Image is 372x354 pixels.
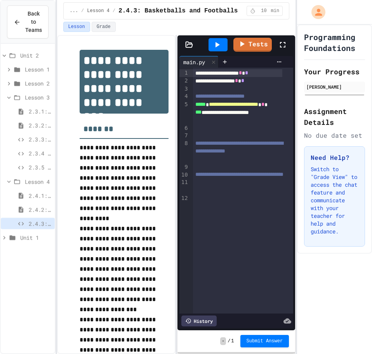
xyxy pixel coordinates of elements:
div: main.py [179,56,219,68]
h2: Assignment Details [304,106,365,128]
div: 11 [179,179,189,195]
div: 8 [179,140,189,163]
span: 10 [258,8,270,14]
div: My Account [303,3,327,21]
h2: Your Progress [304,66,365,77]
span: 2.4.1: String Operators [29,191,52,200]
span: 2.3.2: Review - Mathematical Operators [29,121,52,130]
a: Tests [233,38,272,52]
span: Unit 2 [20,51,52,60]
button: Grade [92,22,116,32]
button: Lesson [63,22,90,32]
span: / [81,8,84,14]
p: Switch to "Grade View" to access the chat feature and communicate with your teacher for help and ... [311,165,358,235]
button: Submit Answer [240,335,289,347]
span: Lesson 2 [25,79,52,88]
div: [PERSON_NAME] [306,83,363,90]
span: 2.3.5 🧠 Independent Practice [29,163,52,172]
div: 4 [179,93,189,100]
span: Unit 1 [20,233,52,242]
span: ... [70,8,78,14]
div: 2 [179,77,189,85]
div: No due date set [304,131,365,140]
span: 2.4.2: Review - String Operators [29,205,52,214]
div: 10 [179,171,189,179]
button: Back to Teams [7,5,49,39]
h3: Need Help? [311,153,358,162]
div: main.py [179,58,209,66]
div: 3 [179,85,189,93]
span: 2.3.4 - Guided Practice - Mathematical Operators in Python [29,149,52,158]
div: 5 [179,101,189,124]
div: History [181,315,217,326]
span: 2.3.1: Mathematical Operators [29,107,52,116]
span: Submit Answer [247,338,283,344]
div: 9 [179,163,189,171]
div: 7 [179,132,189,140]
span: Lesson 4 [87,8,110,14]
div: 12 [179,195,189,202]
h1: Programming Foundations [304,32,365,53]
span: Back to Teams [25,10,42,34]
span: - [220,337,226,345]
span: Lesson 4 [25,177,52,186]
span: 2.4.3: Basketballs and Footballs [29,219,52,228]
span: 2.3.3: The World's Worst [PERSON_NAME] Market [29,135,52,144]
span: 2.4.3: Basketballs and Footballs [118,6,238,16]
div: 6 [179,124,189,132]
div: 1 [179,69,189,77]
span: / [228,338,230,344]
span: / [113,8,115,14]
span: 1 [231,338,234,344]
span: Lesson 1 [25,65,52,74]
span: Lesson 3 [25,93,52,102]
span: min [271,8,280,14]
